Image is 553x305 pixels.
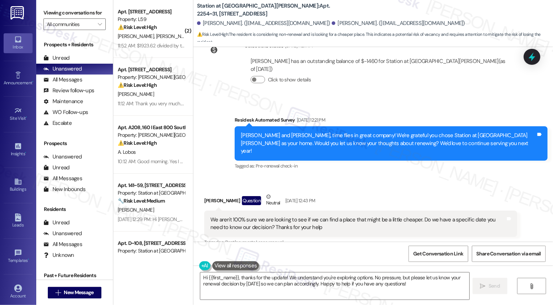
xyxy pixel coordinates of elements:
div: All Messages [43,76,82,84]
div: Unread [43,54,70,62]
label: Viewing conversations for [43,7,106,18]
a: Account [4,282,33,302]
span: Get Conversation Link [413,250,463,258]
a: Buildings [4,175,33,195]
div: Tagged as: [204,237,517,247]
div: [PERSON_NAME] and [PERSON_NAME], time flies in great company! We're grateful you chose Station at... [241,132,536,155]
div: Property: Station at [GEOGRAPHIC_DATA][PERSON_NAME] [118,189,185,197]
div: We aren't 100% sure we are looking to see if we can find a place that might be a little cheaper. ... [210,216,506,232]
span: Send [489,282,500,290]
span: A. Lobos [118,149,135,155]
strong: 🔧 Risk Level: Medium [118,198,165,204]
div: All Messages [43,175,82,182]
div: Property: Station at [GEOGRAPHIC_DATA][PERSON_NAME] [118,247,185,255]
div: 11:12 AM: Thank you very much. If they can do that asap it would be appreciated. Every week this ... [118,100,418,107]
strong: ⚠️ Risk Level: High [118,140,157,146]
a: Templates • [4,247,33,266]
div: Property: [PERSON_NAME][GEOGRAPHIC_DATA] [118,131,185,139]
button: Share Conversation via email [472,246,546,262]
i:  [55,290,61,296]
div: 11:52 AM: $1923.62 divided by two is $961.81 per person. [118,42,234,49]
strong: ⚠️ Risk Level: High [118,24,157,30]
span: : The resident is considering non-renewal and is looking for a cheaper place. This indicates a po... [197,31,553,46]
div: WO Follow-ups [43,109,88,116]
b: Station at [GEOGRAPHIC_DATA][PERSON_NAME]: Apt. 2254~31, [STREET_ADDRESS] [197,2,342,18]
span: • [25,150,26,155]
div: [PERSON_NAME]. ([EMAIL_ADDRESS][DOMAIN_NAME]) [332,20,465,27]
div: Apt. [STREET_ADDRESS] [118,8,185,16]
div: Unanswered [43,230,82,237]
div: Question [242,196,261,205]
input: All communities [47,18,94,30]
div: Property: [PERSON_NAME][GEOGRAPHIC_DATA] [118,73,185,81]
div: Review follow-ups [43,87,94,94]
div: Tagged as: [235,161,548,171]
div: Unread [43,219,70,226]
span: Lease renewal [256,239,284,245]
img: ResiDesk Logo [11,6,25,20]
span: • [26,115,27,120]
i:  [480,283,486,289]
a: Inbox [4,33,33,53]
div: [PERSON_NAME] has an outstanding balance of $-1460 for Station at [GEOGRAPHIC_DATA][PERSON_NAME] ... [251,58,511,73]
a: Leads [4,211,33,231]
div: Unanswered [43,65,82,73]
a: Insights • [4,140,33,160]
div: Maintenance [43,98,83,105]
a: Site Visit • [4,105,33,124]
span: [PERSON_NAME] [156,33,192,39]
div: Apt. A208, 160 I East 800 South [118,124,185,131]
div: Past + Future Residents [36,272,113,279]
div: New Inbounds [43,186,85,193]
textarea: Hi {{first_name}}, thanks for the update! We understand you're exploring options. No pressure, bu... [200,272,469,300]
span: Rent/payments , [225,239,256,245]
span: [PERSON_NAME] [118,207,154,213]
div: Property: L59 [118,16,185,23]
div: Unread [43,164,70,171]
div: [PERSON_NAME]. ([EMAIL_ADDRESS][DOMAIN_NAME]) [197,20,330,27]
div: Unknown [43,251,74,259]
div: Neutral [265,193,281,208]
span: Share Conversation via email [477,250,541,258]
button: Send [473,278,508,294]
strong: ⚠️ Risk Level: High [197,31,228,37]
i:  [529,283,535,289]
div: [DATE] 12:43 PM [284,197,315,204]
label: Click to show details [268,76,311,84]
div: [DATE] 12:21 PM [295,116,325,124]
div: Residesk Automated Survey [235,116,548,126]
button: Get Conversation Link [409,246,468,262]
span: New Message [64,289,93,296]
span: Pre-renewal check-in [256,163,297,169]
span: • [32,79,33,84]
span: [PERSON_NAME] [118,33,156,39]
div: Prospects [36,140,113,147]
strong: ⚠️ Risk Level: High [118,82,157,88]
div: Residents [36,206,113,213]
div: Apt. D~108, [STREET_ADDRESS] [118,240,185,247]
div: Escalate [43,119,72,127]
div: Unanswered [43,153,82,161]
span: • [28,257,29,262]
div: All Messages [43,241,82,248]
i:  [98,21,102,27]
div: [PERSON_NAME] [204,193,517,211]
div: Apt. 141~59, [STREET_ADDRESS] [118,182,185,189]
span: [PERSON_NAME] [118,91,154,97]
div: Apt. [STREET_ADDRESS] [118,66,185,73]
button: New Message [48,287,101,298]
div: Prospects + Residents [36,41,113,48]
